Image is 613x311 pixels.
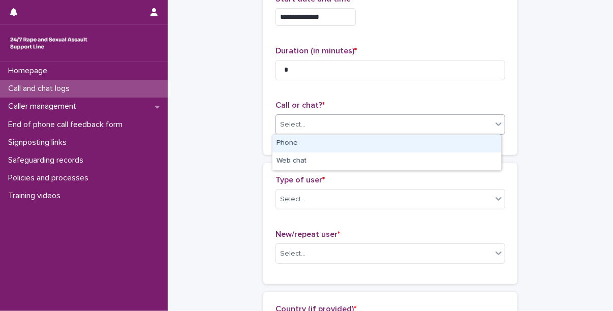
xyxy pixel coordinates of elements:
[4,173,97,183] p: Policies and processes
[4,84,78,94] p: Call and chat logs
[4,66,55,76] p: Homepage
[280,248,305,259] div: Select...
[275,176,325,184] span: Type of user
[272,152,501,170] div: Web chat
[280,194,305,205] div: Select...
[4,155,91,165] p: Safeguarding records
[275,230,340,238] span: New/repeat user
[275,47,357,55] span: Duration (in minutes)
[280,119,305,130] div: Select...
[275,101,325,109] span: Call or chat?
[272,135,501,152] div: Phone
[4,191,69,201] p: Training videos
[4,102,84,111] p: Caller management
[8,33,89,53] img: rhQMoQhaT3yELyF149Cw
[4,138,75,147] p: Signposting links
[4,120,131,130] p: End of phone call feedback form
